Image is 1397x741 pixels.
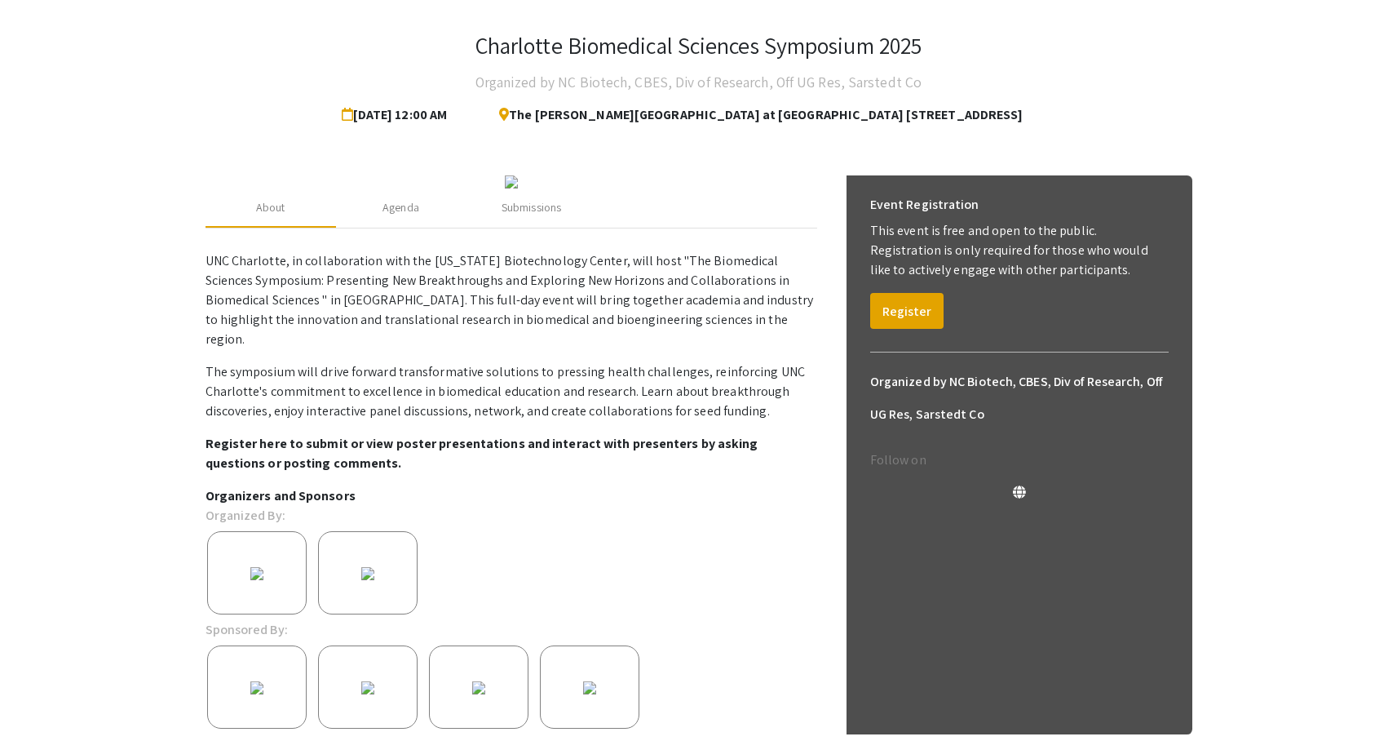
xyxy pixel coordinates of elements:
img: 8aab3962-c806-44e5-ba27-3c897f6935c1.png [351,671,385,705]
img: 99400116-6a94-431f-b487-d8e0c4888162.png [240,557,274,591]
img: ff6b5d6f-7c6c-465a-8f69-dc556cf32ab4.jpg [462,671,496,705]
img: c1384964-d4cf-4e9d-8fb0-60982fefffba.jpg [505,175,518,189]
p: Follow on [870,450,1169,470]
h6: Organized by NC Biotech, CBES, Div of Research, Off UG Res, Sarstedt Co [870,366,1169,431]
img: f5315b08-f0c9-4f05-8500-dc55d2649f1c.png [573,671,607,705]
p: The symposium will drive forward transformative solutions to pressing health challenges, reinforc... [206,362,817,421]
button: Register [870,293,944,329]
span: [DATE] 12:00 AM [342,99,454,131]
h3: Charlotte Biomedical Sciences Symposium 2025 [475,32,922,60]
p: Sponsored By: [206,620,288,640]
img: da5d31e0-8827-44e6-b7f3-f62a9021da42.png [240,671,274,705]
div: Submissions [502,199,561,216]
h4: Organized by NC Biotech, CBES, Div of Research, Off UG Res, Sarstedt Co [475,66,922,99]
img: f59c74af-7554-481c-927e-f6e308d3c5c7.png [351,557,385,591]
strong: Register here to submit or view poster presentations and interact with presenters by asking quest... [206,435,758,472]
p: Organizers and Sponsors [206,486,817,506]
div: About [256,199,285,216]
div: Agenda [382,199,419,216]
h6: Event Registration [870,189,979,221]
p: This event is free and open to the public. Registration is only required for those who would like... [870,221,1169,280]
iframe: Chat [12,668,69,729]
span: The [PERSON_NAME][GEOGRAPHIC_DATA] at [GEOGRAPHIC_DATA] [STREET_ADDRESS] [486,99,1023,131]
p: Organized By: [206,506,285,526]
p: UNC Charlotte, in collaboration with the [US_STATE] Biotechnology Center, will host "The Biomedic... [206,251,817,349]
